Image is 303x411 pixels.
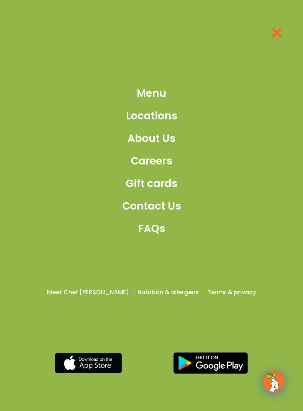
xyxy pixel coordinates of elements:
a: Terms & privacy [207,288,256,297]
a: Locations [122,108,181,124]
img: google_play [173,352,248,374]
img: wpChatIcon [263,371,284,392]
span: Gift cards [126,176,177,191]
a: Menu [122,86,181,101]
span: Menu [137,86,166,101]
span: FAQs [138,221,165,237]
a: About Us [122,131,181,146]
span: Locations [126,108,177,124]
a: Careers [122,153,181,169]
a: Nutrition & allergens [137,288,199,297]
a: Meet Chef [PERSON_NAME] [47,288,129,297]
a: Contact Us [122,198,181,214]
span: Careers [131,153,172,169]
a: FAQs [122,221,181,237]
img: appstore [55,352,122,374]
a: Gift cards [122,176,181,191]
span: About Us [127,131,176,146]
